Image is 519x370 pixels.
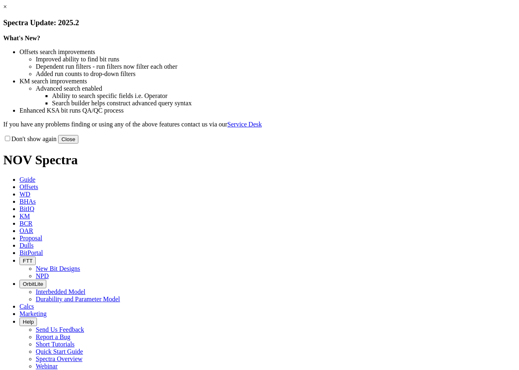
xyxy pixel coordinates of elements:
[19,183,38,190] span: Offsets
[36,288,85,295] a: Interbedded Model
[36,326,84,333] a: Send Us Feedback
[3,135,56,142] label: Don't show again
[36,333,70,340] a: Report a Bug
[23,258,32,264] span: FTT
[36,348,83,355] a: Quick Start Guide
[58,135,78,144] button: Close
[36,341,75,348] a: Short Tutorials
[36,56,516,63] li: Improved ability to find bit runs
[5,136,10,141] input: Don't show again
[19,191,30,198] span: WD
[19,205,34,212] span: BitIQ
[36,355,82,362] a: Spectra Overview
[36,296,120,303] a: Durability and Parameter Model
[36,70,516,78] li: Added run counts to drop-down filters
[19,198,36,205] span: BHAs
[19,48,516,56] li: Offsets search improvements
[3,121,516,128] p: If you have any problems finding or using any of the above features contact us via our
[36,85,516,92] li: Advanced search enabled
[52,92,516,100] li: Ability to search specific fields i.e. Operator
[19,249,43,256] span: BitPortal
[3,3,7,10] a: ×
[19,220,32,227] span: BCR
[19,310,47,317] span: Marketing
[52,100,516,107] li: Search builder helps construct advanced query syntax
[36,265,80,272] a: New Bit Designs
[36,63,516,70] li: Dependent run filters - run filters now filter each other
[19,107,516,114] li: Enhanced KSA bit runs QA/QC process
[19,235,42,242] span: Proposal
[3,18,516,27] h3: Spectra Update: 2025.2
[19,303,34,310] span: Calcs
[36,363,58,370] a: Webinar
[19,78,516,85] li: KM search improvements
[19,176,35,183] span: Guide
[3,35,40,41] strong: What's New?
[3,152,516,168] h1: NOV Spectra
[36,272,49,279] a: NPD
[227,121,262,128] a: Service Desk
[19,213,30,220] span: KM
[23,319,34,325] span: Help
[19,227,33,234] span: OAR
[19,242,34,249] span: Dulls
[23,281,43,287] span: OrbitLite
